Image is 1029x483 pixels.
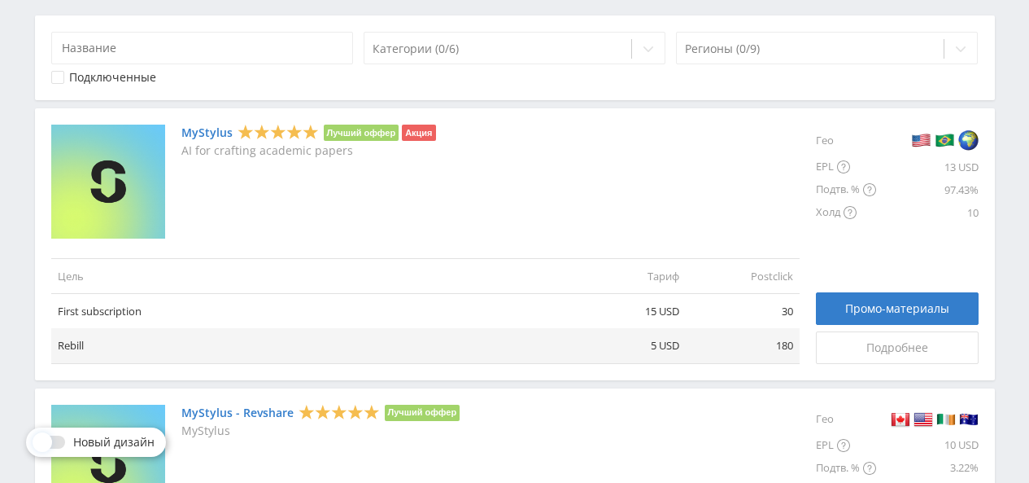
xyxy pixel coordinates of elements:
[876,457,979,480] div: 3.22%
[51,258,572,293] td: Цель
[51,125,165,239] img: MyStylus
[181,424,460,437] p: MyStylus
[73,436,155,449] span: Новый дизайн
[299,403,380,420] div: 5 Stars
[876,178,979,201] div: 97.43%
[866,341,928,354] span: Подробнее
[69,71,156,84] div: Подключенные
[181,406,294,419] a: MyStylus - Revshare
[51,32,354,64] input: Название
[181,144,436,157] p: AI for crafting academic papers
[816,201,876,224] div: Холд
[385,405,460,421] li: Лучший оффер
[572,328,686,363] td: 5 USD
[816,292,979,325] a: Промо-материалы
[572,258,686,293] td: Тариф
[51,328,572,363] td: Rebill
[816,332,979,364] a: Подробнее
[324,125,399,141] li: Лучший оффер
[816,457,876,480] div: Подтв. %
[51,294,572,329] td: First subscription
[686,294,800,329] td: 30
[238,124,319,141] div: 5 Stars
[816,178,876,201] div: Подтв. %
[181,126,233,139] a: MyStylus
[816,405,876,434] div: Гео
[876,434,979,457] div: 10 USD
[816,156,876,178] div: EPL
[845,302,949,315] span: Промо-материалы
[572,294,686,329] td: 15 USD
[686,328,800,363] td: 180
[686,258,800,293] td: Postclick
[816,434,876,457] div: EPL
[402,125,435,141] li: Акция
[816,125,876,156] div: Гео
[876,201,979,224] div: 10
[876,156,979,178] div: 13 USD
